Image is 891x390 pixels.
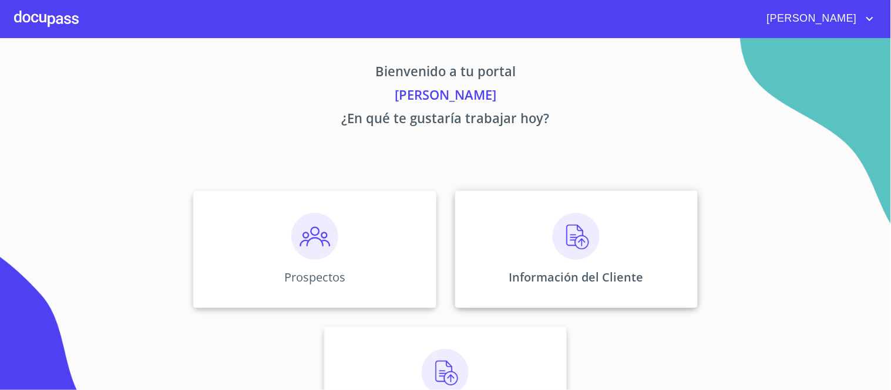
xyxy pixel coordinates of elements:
[84,62,808,85] p: Bienvenido a tu portal
[553,213,600,260] img: carga.png
[84,85,808,108] p: [PERSON_NAME]
[758,9,877,28] button: account of current user
[84,108,808,132] p: ¿En qué te gustaría trabajar hoy?
[291,213,338,260] img: prospectos.png
[284,269,345,285] p: Prospectos
[509,269,644,285] p: Información del Cliente
[758,9,863,28] span: [PERSON_NAME]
